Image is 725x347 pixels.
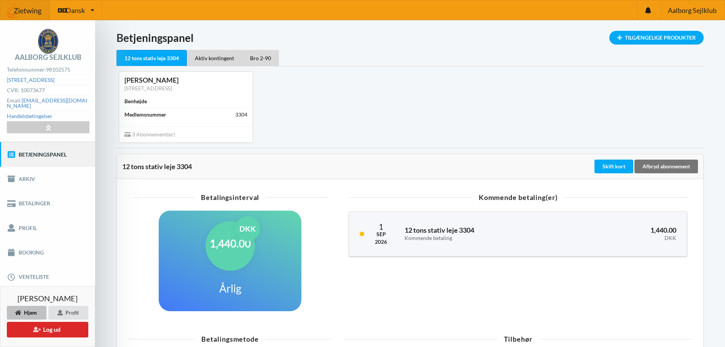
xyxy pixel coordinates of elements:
[7,97,87,109] a: [EMAIL_ADDRESS][DOMAIN_NAME]
[668,7,717,14] span: Aalborg Sejlklub
[568,235,676,241] div: DKK
[46,66,70,73] strong: 98102575
[116,31,704,45] h1: Betjeningspanel
[7,306,46,320] div: Hjem
[116,50,187,66] div: 12 tons stativ leje 3304
[634,160,698,173] div: Afbryd abonnement
[568,226,676,241] h3: 1,440.00
[124,76,247,85] div: [PERSON_NAME]
[7,96,89,111] div: Email:
[375,230,387,238] div: Sep
[18,294,78,302] span: [PERSON_NAME]
[375,222,387,230] div: 1
[609,31,704,45] div: Tilgængelige Produkter
[124,98,147,105] div: Benhøjde
[7,85,89,96] div: CVR: 10073677
[7,113,53,119] a: Handelsbetingelser
[405,226,557,241] h3: 12 tons stativ leje 3304
[343,336,693,342] div: Tilbehør
[124,111,166,118] div: Medlemsnummer
[124,85,172,91] a: [STREET_ADDRESS]
[38,29,58,54] img: logo
[375,238,387,246] div: 2026
[122,163,593,170] div: 12 tons stativ leje 3304
[124,131,175,138] span: 3 Abonnement(er)
[405,235,557,241] div: Kommende betaling
[219,281,241,295] h1: Årlig
[594,160,633,173] div: Skift kort
[242,50,279,66] div: Bro 2-90
[210,237,251,250] h1: 1,440.00
[349,194,687,201] div: Kommende betaling(er)
[48,306,88,320] div: Profil
[127,336,333,342] div: Betalingsmetode
[187,50,242,66] div: Aktiv kontingent
[66,7,85,14] span: Dansk
[7,77,54,83] a: [STREET_ADDRESS]
[7,65,89,75] div: Telefonnummer:
[133,194,327,201] div: Betalingsinterval
[235,216,260,241] div: DKK
[235,111,247,118] div: 3304
[15,54,81,61] div: Aalborg Sejlklub
[7,322,88,337] button: Log ud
